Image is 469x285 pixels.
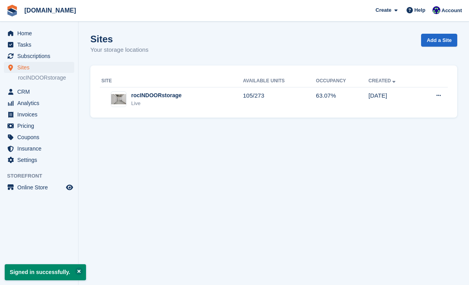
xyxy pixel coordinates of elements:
[243,75,316,87] th: Available Units
[4,132,74,143] a: menu
[4,154,74,165] a: menu
[21,4,79,17] a: [DOMAIN_NAME]
[4,120,74,131] a: menu
[432,6,440,14] img: Mike Gruttadaro
[131,100,181,107] div: Live
[18,74,74,82] a: rocINDOORstorage
[100,75,243,87] th: Site
[131,91,181,100] div: rocINDOORstorage
[421,34,457,47] a: Add a Site
[90,34,148,44] h1: Sites
[368,78,397,84] a: Created
[65,183,74,192] a: Preview store
[414,6,425,14] span: Help
[17,39,64,50] span: Tasks
[90,45,148,54] p: Your storage locations
[376,6,391,14] span: Create
[4,62,74,73] a: menu
[316,87,368,111] td: 63.07%
[17,98,64,109] span: Analytics
[368,87,419,111] td: [DATE]
[442,7,462,15] span: Account
[4,28,74,39] a: menu
[17,62,64,73] span: Sites
[111,94,126,104] img: Image of rocINDOORstorage site
[17,154,64,165] span: Settings
[243,87,316,111] td: 105/273
[17,120,64,131] span: Pricing
[4,109,74,120] a: menu
[4,39,74,50] a: menu
[5,264,86,280] p: Signed in successfully.
[316,75,368,87] th: Occupancy
[17,132,64,143] span: Coupons
[4,98,74,109] a: menu
[17,143,64,154] span: Insurance
[17,86,64,97] span: CRM
[7,172,78,180] span: Storefront
[6,5,18,16] img: stora-icon-8386f47178a22dfd0bd8f6a31ec36ba5ce8667c1dd55bd0f319d3a0aa187defe.svg
[17,109,64,120] span: Invoices
[4,182,74,193] a: menu
[17,51,64,62] span: Subscriptions
[4,143,74,154] a: menu
[17,28,64,39] span: Home
[4,86,74,97] a: menu
[17,182,64,193] span: Online Store
[4,51,74,62] a: menu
